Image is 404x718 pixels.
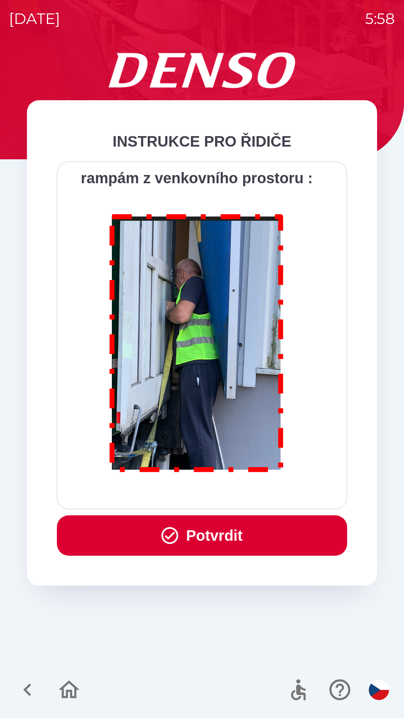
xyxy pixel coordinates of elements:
[365,7,395,30] p: 5:58
[9,7,60,30] p: [DATE]
[27,52,377,88] img: Logo
[57,130,347,153] div: INSTRUKCE PRO ŘIDIČE
[101,204,293,479] img: M8MNayrTL6gAAAABJRU5ErkJggg==
[57,515,347,556] button: Potvrdit
[369,680,389,700] img: cs flag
